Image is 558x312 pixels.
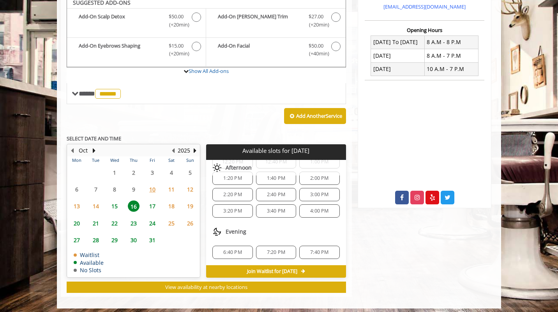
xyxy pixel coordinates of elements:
[79,146,88,155] button: Oct
[143,156,162,164] th: Fri
[309,12,323,21] span: $27.00
[147,218,158,229] span: 24
[212,172,253,185] div: 1:20 PM
[69,146,75,155] button: Previous Month
[310,175,328,181] span: 2:00 PM
[212,227,222,236] img: evening slots
[124,232,143,248] td: Select day30
[247,268,297,275] span: Join Waitlist for [DATE]
[181,198,200,214] td: Select day19
[284,108,346,124] button: Add AnotherService
[267,175,285,181] span: 1:40 PM
[143,198,162,214] td: Select day17
[147,234,158,246] span: 31
[184,184,196,195] span: 12
[256,188,296,201] div: 2:40 PM
[371,62,425,76] td: [DATE]
[67,282,346,293] button: View availability at nearby locations
[299,172,339,185] div: 2:00 PM
[299,204,339,218] div: 4:00 PM
[169,12,184,21] span: $50.00
[105,215,124,232] td: Select day22
[124,198,143,214] td: Select day16
[109,200,120,212] span: 15
[310,191,328,198] span: 3:00 PM
[371,49,425,62] td: [DATE]
[86,232,105,248] td: Select day28
[256,204,296,218] div: 3:40 PM
[79,42,161,58] b: Add-On Eyebrows Shaping
[310,208,328,214] span: 4:00 PM
[371,35,425,49] td: [DATE] To [DATE]
[147,184,158,195] span: 10
[67,198,86,214] td: Select day13
[212,188,253,201] div: 2:20 PM
[86,156,105,164] th: Tue
[128,218,139,229] span: 23
[212,163,222,172] img: afternoon slots
[74,252,104,258] td: Waitlist
[105,198,124,214] td: Select day15
[166,218,177,229] span: 25
[299,246,339,259] div: 7:40 PM
[226,229,246,235] span: Evening
[223,191,242,198] span: 2:20 PM
[304,21,327,29] span: (+20min )
[192,146,198,155] button: Next Year
[91,146,97,155] button: Next Month
[165,284,247,291] span: View availability at nearby locations
[71,42,202,60] label: Add-On Eyebrows Shaping
[86,215,105,232] td: Select day21
[189,67,229,74] a: Show All Add-ons
[71,200,83,212] span: 13
[162,215,180,232] td: Select day25
[105,232,124,248] td: Select day29
[170,146,176,155] button: Previous Year
[109,234,120,246] span: 29
[184,218,196,229] span: 26
[67,156,86,164] th: Mon
[124,215,143,232] td: Select day23
[105,156,124,164] th: Wed
[166,184,177,195] span: 11
[212,246,253,259] div: 6:40 PM
[181,181,200,198] td: Select day12
[256,172,296,185] div: 1:40 PM
[365,27,484,33] h3: Opening Hours
[267,191,285,198] span: 2:40 PM
[86,198,105,214] td: Select day14
[71,218,83,229] span: 20
[181,215,200,232] td: Select day26
[218,42,300,58] b: Add-On Facial
[267,208,285,214] span: 3:40 PM
[74,267,104,273] td: No Slots
[162,181,180,198] td: Select day11
[223,208,242,214] span: 3:20 PM
[166,200,177,212] span: 18
[169,42,184,50] span: $15.00
[165,21,188,29] span: (+20min )
[223,249,242,255] span: 6:40 PM
[71,234,83,246] span: 27
[210,12,341,31] label: Add-On Beard Trim
[90,218,102,229] span: 21
[90,234,102,246] span: 28
[90,200,102,212] span: 14
[424,62,478,76] td: 10 A.M - 7 P.M
[383,3,466,10] a: [EMAIL_ADDRESS][DOMAIN_NAME]
[147,200,158,212] span: 17
[67,215,86,232] td: Select day20
[79,12,161,29] b: Add-On Scalp Detox
[184,200,196,212] span: 19
[210,42,341,60] label: Add-On Facial
[267,249,285,255] span: 7:20 PM
[304,50,327,58] span: (+40min )
[128,234,139,246] span: 30
[143,232,162,248] td: Select day31
[212,204,253,218] div: 3:20 PM
[181,156,200,164] th: Sun
[165,50,188,58] span: (+20min )
[218,12,300,29] b: Add-On [PERSON_NAME] Trim
[124,156,143,164] th: Thu
[296,112,342,119] b: Add Another Service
